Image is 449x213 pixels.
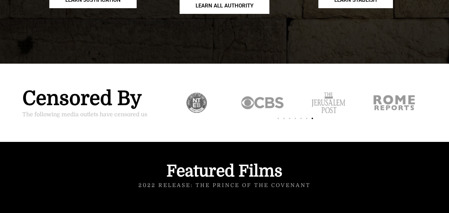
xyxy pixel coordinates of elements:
[300,118,302,119] span: Go to slide 5
[230,81,295,124] div: 1 / 7
[22,112,164,117] h5: The following media outlets have censored us
[278,118,279,119] span: Go to slide 1
[295,118,296,119] span: Go to slide 4
[304,90,352,115] div: jpost2
[164,81,230,124] div: 7 / 7
[239,90,286,115] div: cbs
[22,183,427,188] h5: 2022 release: the prince of the covenant
[22,89,164,108] h4: Censored By
[173,90,221,115] div: nteb
[306,118,307,119] span: Go to slide 6
[196,3,253,9] span: Learn all authority
[164,81,427,124] div: Slides
[22,163,427,179] h4: Featured Films
[370,90,418,115] div: rome
[361,81,427,124] div: 3 / 7
[312,118,313,119] span: Go to slide 7
[289,118,290,119] span: Go to slide 3
[295,81,361,124] div: 2 / 7
[283,118,285,119] span: Go to slide 2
